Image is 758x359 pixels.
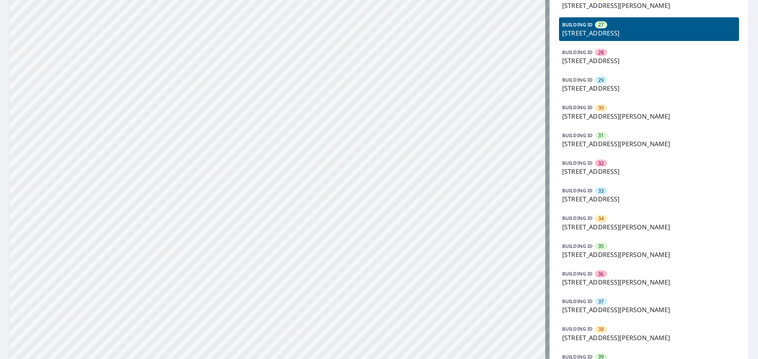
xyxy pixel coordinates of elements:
p: [STREET_ADDRESS] [562,28,736,38]
span: 37 [598,298,604,305]
span: 33 [598,187,604,195]
p: BUILDING ID [562,215,593,221]
p: [STREET_ADDRESS] [562,167,736,176]
p: BUILDING ID [562,326,593,332]
p: BUILDING ID [562,104,593,111]
p: BUILDING ID [562,76,593,83]
span: 32 [598,160,604,167]
span: 31 [598,132,604,139]
p: [STREET_ADDRESS][PERSON_NAME] [562,222,736,232]
p: [STREET_ADDRESS][PERSON_NAME] [562,112,736,121]
span: 36 [598,270,604,278]
p: BUILDING ID [562,298,593,305]
p: [STREET_ADDRESS] [562,84,736,93]
span: 35 [598,242,604,250]
p: BUILDING ID [562,160,593,166]
p: [STREET_ADDRESS][PERSON_NAME] [562,250,736,259]
span: 27 [598,21,604,28]
span: 28 [598,49,604,56]
span: 38 [598,326,604,333]
span: 30 [598,104,604,112]
p: [STREET_ADDRESS] [562,56,736,65]
span: 34 [598,215,604,222]
p: [STREET_ADDRESS][PERSON_NAME] [562,277,736,287]
p: [STREET_ADDRESS] [562,194,736,204]
p: BUILDING ID [562,243,593,249]
p: [STREET_ADDRESS][PERSON_NAME] [562,333,736,342]
p: [STREET_ADDRESS][PERSON_NAME] [562,139,736,149]
p: BUILDING ID [562,132,593,139]
p: BUILDING ID [562,187,593,194]
p: [STREET_ADDRESS][PERSON_NAME] [562,305,736,314]
p: [STREET_ADDRESS][PERSON_NAME] [562,1,736,10]
p: BUILDING ID [562,270,593,277]
p: BUILDING ID [562,49,593,56]
span: 29 [598,76,604,84]
p: BUILDING ID [562,21,593,28]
